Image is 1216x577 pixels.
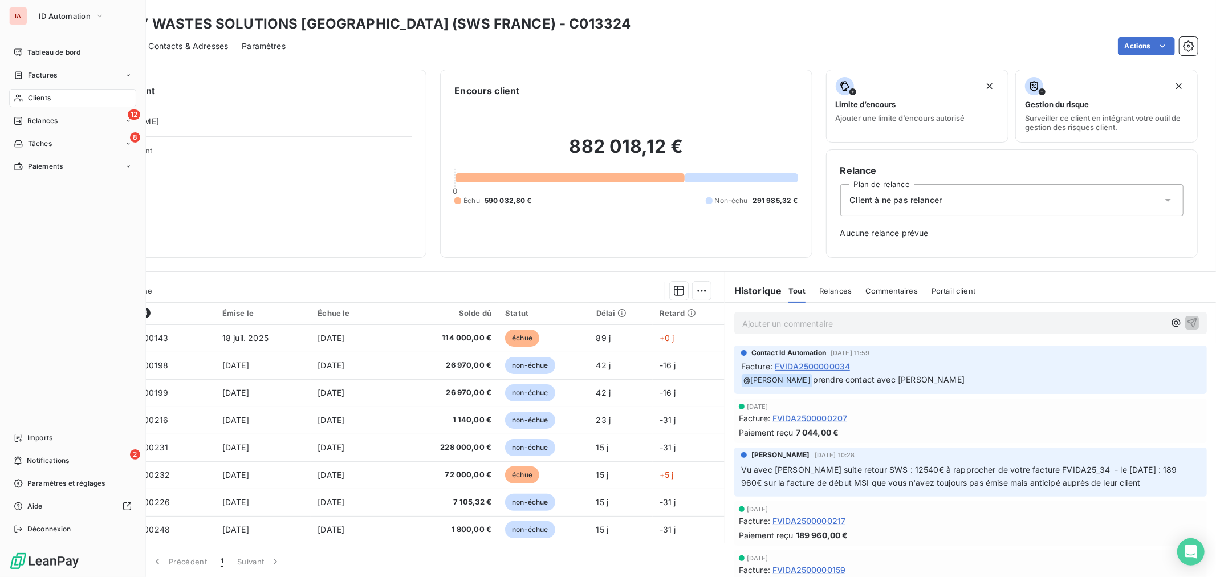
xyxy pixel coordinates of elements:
[222,470,249,480] span: [DATE]
[1015,70,1198,143] button: Gestion du risqueSurveiller ce client en intégrant votre outil de gestion des risques client.
[596,388,611,397] span: 42 j
[94,308,209,318] div: Référence
[836,100,896,109] span: Limite d’encours
[412,415,491,426] span: 1 140,00 €
[505,494,555,511] span: non-échue
[222,442,249,452] span: [DATE]
[739,529,794,541] span: Paiement reçu
[596,415,611,425] span: 23 j
[128,109,140,120] span: 12
[739,412,770,424] span: Facture :
[9,552,80,570] img: Logo LeanPay
[840,227,1184,239] span: Aucune relance prévue
[39,11,91,21] span: ID Automation
[318,415,344,425] span: [DATE]
[796,426,839,438] span: 7 044,00 €
[715,196,748,206] span: Non-échu
[865,286,918,295] span: Commentaires
[412,469,491,481] span: 72 000,00 €
[27,478,105,489] span: Paramètres et réglages
[27,47,80,58] span: Tableau de bord
[596,470,609,480] span: 15 j
[505,330,539,347] span: échue
[318,388,344,397] span: [DATE]
[27,501,43,511] span: Aide
[747,403,768,410] span: [DATE]
[725,284,782,298] h6: Historique
[222,360,249,370] span: [DATE]
[1025,100,1089,109] span: Gestion du risque
[130,449,140,460] span: 2
[772,515,845,527] span: FVIDA2500000217
[751,450,810,460] span: [PERSON_NAME]
[788,286,806,295] span: Tout
[28,161,63,172] span: Paiements
[505,466,539,483] span: échue
[27,456,69,466] span: Notifications
[739,515,770,527] span: Facture :
[69,84,412,97] h6: Informations client
[92,146,412,162] span: Propriétés Client
[815,452,855,458] span: [DATE] 10:28
[100,14,631,34] h3: SUSTY WASTES SOLUTIONS [GEOGRAPHIC_DATA] (SWS FRANCE) - C013324
[9,497,136,515] a: Aide
[505,439,555,456] span: non-échue
[836,113,965,123] span: Ajouter une limite d’encours autorisé
[751,348,826,358] span: Contact Id Automation
[27,524,71,534] span: Déconnexion
[741,360,772,372] span: Facture :
[660,470,674,480] span: +5 j
[27,433,52,443] span: Imports
[130,132,140,143] span: 8
[222,415,249,425] span: [DATE]
[505,384,555,401] span: non-échue
[850,194,942,206] span: Client à ne pas relancer
[412,524,491,535] span: 1 800,00 €
[819,286,852,295] span: Relances
[222,308,304,318] div: Émise le
[222,497,249,507] span: [DATE]
[739,564,770,576] span: Facture :
[148,40,228,52] span: Contacts & Adresses
[318,442,344,452] span: [DATE]
[318,470,344,480] span: [DATE]
[222,525,249,534] span: [DATE]
[596,333,611,343] span: 89 j
[660,308,718,318] div: Retard
[747,555,768,562] span: [DATE]
[412,387,491,399] span: 26 970,00 €
[772,564,845,576] span: FVIDA2500000159
[214,550,230,574] button: 1
[222,388,249,397] span: [DATE]
[27,116,58,126] span: Relances
[412,360,491,371] span: 26 970,00 €
[412,308,491,318] div: Solde dû
[741,465,1180,487] span: Vu avec [PERSON_NAME] suite retour SWS : 12540€ à rapprocher de votre facture FVIDA25_34 - le [DA...
[660,415,676,425] span: -31 j
[840,164,1184,177] h6: Relance
[831,350,870,356] span: [DATE] 11:59
[505,521,555,538] span: non-échue
[1118,37,1175,55] button: Actions
[505,308,582,318] div: Statut
[318,360,344,370] span: [DATE]
[660,525,676,534] span: -31 j
[660,360,676,370] span: -16 j
[412,442,491,453] span: 228 000,00 €
[596,308,646,318] div: Délai
[453,186,457,196] span: 0
[318,525,344,534] span: [DATE]
[230,550,288,574] button: Suivant
[796,529,848,541] span: 189 960,00 €
[739,426,794,438] span: Paiement reçu
[747,506,768,513] span: [DATE]
[242,40,286,52] span: Paramètres
[826,70,1008,143] button: Limite d’encoursAjouter une limite d’encours autorisé
[145,550,214,574] button: Précédent
[454,84,519,97] h6: Encours client
[28,70,57,80] span: Factures
[505,357,555,374] span: non-échue
[772,412,847,424] span: FVIDA2500000207
[932,286,975,295] span: Portail client
[318,497,344,507] span: [DATE]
